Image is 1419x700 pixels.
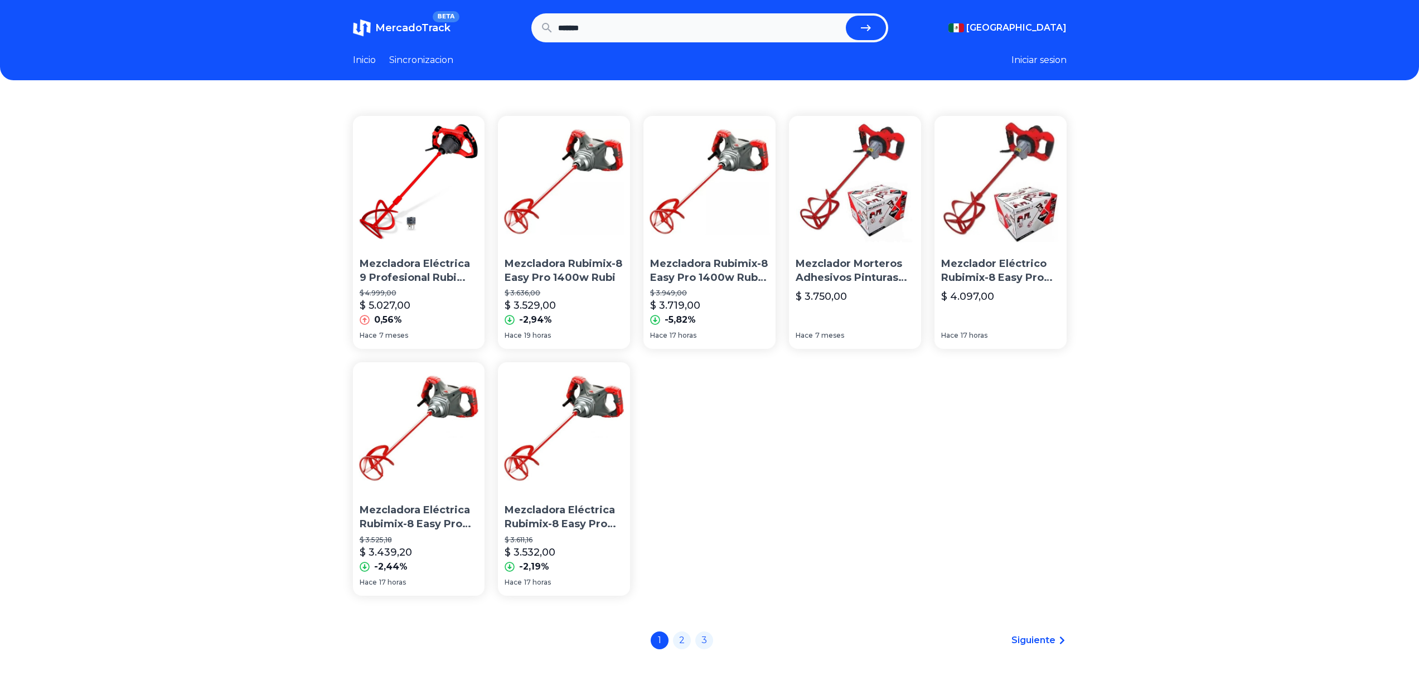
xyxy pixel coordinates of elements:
p: $ 4.097,00 [941,289,994,304]
p: $ 5.027,00 [360,298,410,313]
span: Hace [505,578,522,587]
span: Hace [650,331,667,340]
span: 17 horas [961,331,987,340]
a: Mezcladora Eléctrica Rubimix-8 Easy Pro ConstrucciónMezcladora Eléctrica Rubimix-8 Easy Pro Const... [353,362,485,595]
img: MercadoTrack [353,19,371,37]
p: -2,44% [374,560,408,573]
p: -2,19% [519,560,549,573]
a: Mezcladora Rubimix-8 Easy Pro 1400w RubiMezcladora Rubimix-8 Easy Pro 1400w Rubi$ 3.636,00$ 3.529... [498,116,630,349]
img: Mezcladora Rubimix-8 Easy Pro 1400w Rubi A Msi [643,116,776,248]
p: Mezclador Morteros Adhesivos Pinturas Rubimix-7 [796,257,914,285]
span: Hace [360,331,377,340]
span: Hace [360,578,377,587]
span: Hace [796,331,813,340]
a: Sincronizacion [389,54,453,67]
p: -2,94% [519,313,552,327]
p: Mezcladora Eléctrica Rubimix-8 Easy Pro Construcción [360,503,478,531]
span: 19 horas [524,331,551,340]
img: Mezclador Eléctrico Rubimix-8 Easy Pro 16906 Rubi [934,116,1067,248]
p: $ 3.611,16 [505,536,623,545]
a: Mezcladora Eléctrica Rubimix-8 Easy Pro ConstrucciónMezcladora Eléctrica Rubimix-8 Easy Pro Const... [498,362,630,595]
span: MercadoTrack [375,22,451,34]
p: Mezcladora Eléctrica Rubimix-8 Easy Pro Construcción [505,503,623,531]
p: $ 3.719,00 [650,298,700,313]
p: $ 3.532,00 [505,545,555,560]
p: -5,82% [665,313,696,327]
span: Siguiente [1011,634,1055,647]
p: $ 3.636,00 [505,289,623,298]
p: 0,56% [374,313,402,327]
span: Hace [941,331,958,340]
a: 2 [673,631,691,649]
span: BETA [433,11,459,22]
a: Mezcladora Rubimix-8 Easy Pro 1400w Rubi A MsiMezcladora Rubimix-8 Easy Pro 1400w Rubi A Msi$ 3.9... [643,116,776,349]
p: $ 3.750,00 [796,289,847,304]
a: Mezclador Eléctrico Rubimix-8 Easy Pro 16906 RubiMezclador Eléctrico Rubimix-8 Easy Pro 16906 Rub... [934,116,1067,349]
span: 17 horas [670,331,696,340]
p: Mezcladora Rubimix-8 Easy Pro 1400w Rubi [505,257,623,285]
p: $ 3.439,20 [360,545,412,560]
span: 17 horas [524,578,551,587]
p: Mezclador Eléctrico Rubimix-8 Easy Pro 16906 Rubi [941,257,1060,285]
span: 7 meses [815,331,844,340]
a: MercadoTrackBETA [353,19,451,37]
img: Mezcladora Eléctrica Rubimix-8 Easy Pro Construcción [353,362,485,494]
p: Mezcladora Eléctrica 9 Profesional Rubi Rubimix-n 1200 W [360,257,478,285]
p: $ 4.999,00 [360,289,478,298]
a: Siguiente [1011,634,1067,647]
p: $ 3.525,18 [360,536,478,545]
a: Mezclador Morteros Adhesivos Pinturas Rubimix-7Mezclador Morteros Adhesivos Pinturas Rubimix-7$ 3... [789,116,921,349]
img: Mezcladora Eléctrica Rubimix-8 Easy Pro Construcción [498,362,630,494]
a: Mezcladora Eléctrica 9 Profesional Rubi Rubimix-n 1200 WMezcladora Eléctrica 9 Profesional Rubi R... [353,116,485,349]
button: Iniciar sesion [1011,54,1067,67]
p: $ 3.949,00 [650,289,769,298]
p: Mezcladora Rubimix-8 Easy Pro 1400w Rubi A Msi [650,257,769,285]
p: $ 3.529,00 [505,298,556,313]
span: 7 meses [379,331,408,340]
span: [GEOGRAPHIC_DATA] [966,21,1067,35]
span: 17 horas [379,578,406,587]
button: [GEOGRAPHIC_DATA] [948,21,1067,35]
img: Mezcladora Rubimix-8 Easy Pro 1400w Rubi [498,116,630,248]
a: 3 [695,631,713,649]
img: Mexico [948,23,964,32]
span: Hace [505,331,522,340]
img: Mezcladora Eléctrica 9 Profesional Rubi Rubimix-n 1200 W [353,116,485,248]
img: Mezclador Morteros Adhesivos Pinturas Rubimix-7 [789,116,921,248]
a: Inicio [353,54,376,67]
